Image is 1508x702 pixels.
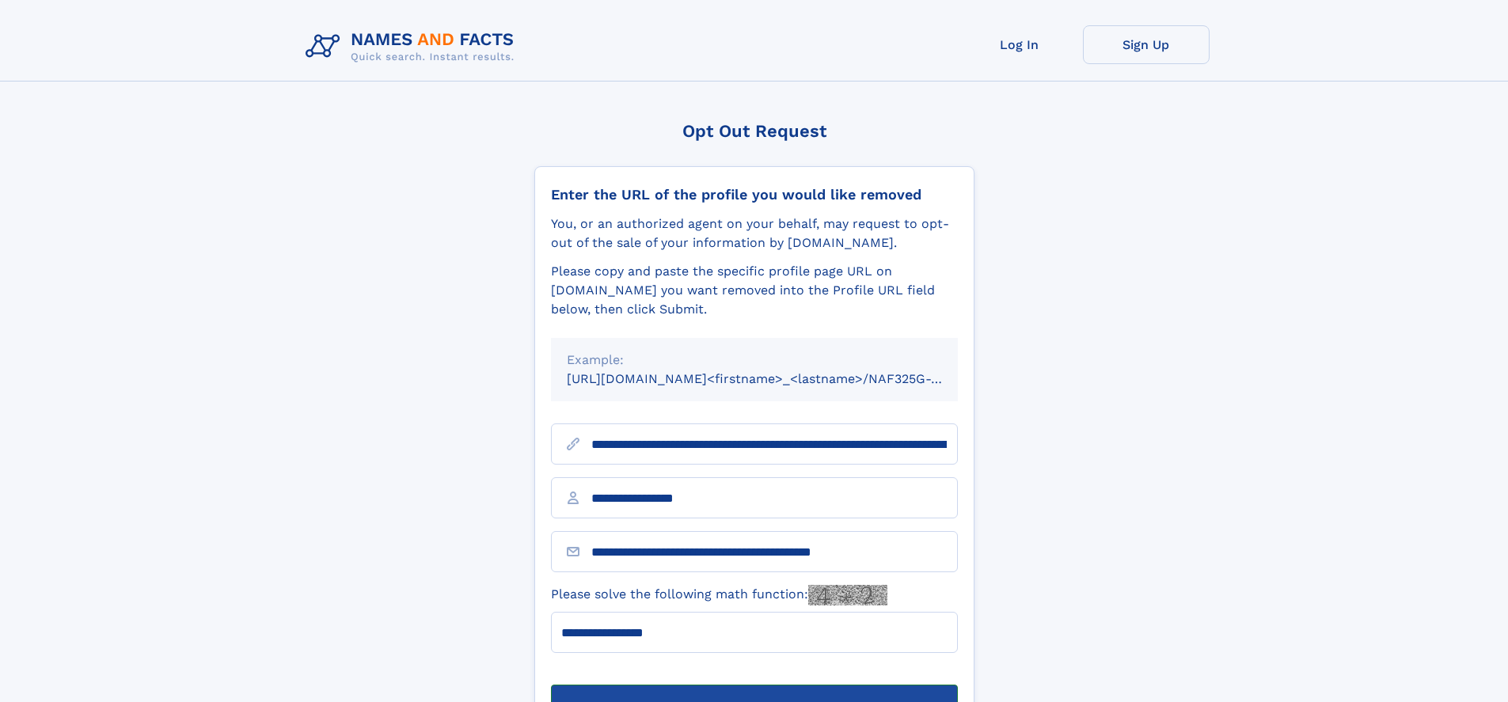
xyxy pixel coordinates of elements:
img: Logo Names and Facts [299,25,527,68]
label: Please solve the following math function: [551,585,887,605]
div: You, or an authorized agent on your behalf, may request to opt-out of the sale of your informatio... [551,214,958,252]
div: Opt Out Request [534,121,974,141]
div: Example: [567,351,942,370]
div: Please copy and paste the specific profile page URL on [DOMAIN_NAME] you want removed into the Pr... [551,262,958,319]
div: Enter the URL of the profile you would like removed [551,186,958,203]
a: Log In [956,25,1083,64]
a: Sign Up [1083,25,1210,64]
small: [URL][DOMAIN_NAME]<firstname>_<lastname>/NAF325G-xxxxxxxx [567,371,988,386]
